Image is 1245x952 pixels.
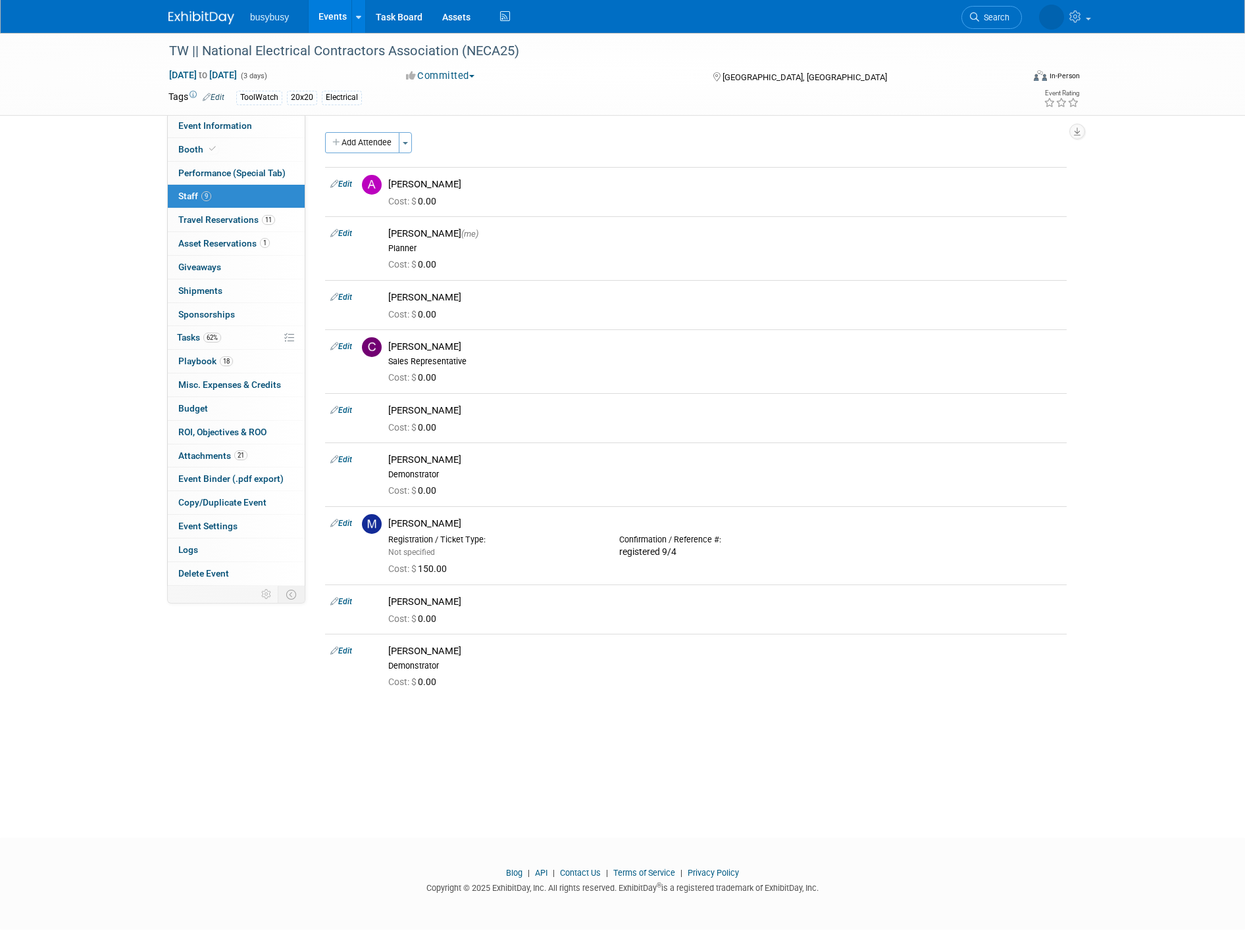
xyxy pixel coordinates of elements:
span: Shipments [178,285,222,296]
span: Not specified [388,548,435,557]
a: Contact Us [560,868,601,878]
td: Tags [168,90,224,105]
div: Sales Representative [388,356,1061,367]
a: Giveaways [168,256,305,279]
span: 0.00 [388,372,442,383]
span: Cost: $ [388,677,418,687]
span: Sponsorships [178,309,235,320]
span: 1 [260,238,270,248]
img: M.jpg [362,514,382,534]
a: Attachments21 [168,444,305,467]
span: ROI, Objectives & ROO [178,427,267,437]
a: Search [961,6,1022,29]
a: Staff9 [168,185,305,208]
div: [PERSON_NAME] [388,645,1061,657]
img: Format-Inperson.png [1034,70,1047,81]
div: [PERSON_NAME] [388,404,1061,417]
a: Sponsorships [168,303,305,326]
span: 0.00 [388,422,442,433]
a: Logs [168,538,305,561]
i: Booth reservation complete [209,145,216,153]
span: Cost: $ [388,563,418,574]
button: Committed [401,69,480,83]
img: ExhibitDay [168,11,234,24]
span: Event Information [178,120,252,131]
span: 0.00 [388,259,442,270]
a: Edit [330,293,352,302]
span: Attachments [178,450,247,461]
div: Event Rating [1044,90,1079,97]
img: C.jpg [362,337,382,357]
a: Edit [330,519,352,528]
span: Copy/Duplicate Event [178,497,267,508]
span: Delete Event [178,568,229,579]
div: [PERSON_NAME] [388,291,1061,304]
a: ROI, Objectives & ROO [168,421,305,444]
div: In-Person [1049,71,1080,81]
div: [PERSON_NAME] [388,517,1061,530]
div: Demonstrator [388,661,1061,671]
a: Event Binder (.pdf export) [168,467,305,490]
span: Misc. Expenses & Credits [178,379,281,390]
div: Confirmation / Reference #: [619,535,830,545]
span: Cost: $ [388,613,418,624]
span: | [677,868,686,878]
a: Privacy Policy [688,868,739,878]
span: busybusy [250,12,289,22]
span: 0.00 [388,677,442,687]
div: 20x20 [287,91,317,105]
span: to [197,70,209,80]
span: (me) [461,229,478,239]
span: Cost: $ [388,372,418,383]
a: Edit [330,179,352,189]
div: [PERSON_NAME] [388,341,1061,353]
span: Tasks [177,332,221,343]
button: Add Attendee [325,132,399,153]
div: TW || National Electrical Contractors Association (NECA25) [165,39,1002,63]
a: Edit [330,597,352,606]
span: (3 days) [240,72,267,80]
span: 0.00 [388,309,442,320]
span: Event Settings [178,521,238,531]
span: Cost: $ [388,309,418,320]
span: 11 [262,215,275,225]
img: Braden Gillespie [1039,5,1064,30]
span: 18 [220,356,233,366]
span: Giveaways [178,262,221,272]
a: Tasks62% [168,326,305,349]
div: [PERSON_NAME] [388,454,1061,466]
span: Cost: $ [388,422,418,433]
td: Personalize Event Tab Strip [255,586,278,603]
div: ToolWatch [236,91,282,105]
span: | [524,868,533,878]
div: [PERSON_NAME] [388,178,1061,191]
a: Edit [330,646,352,655]
a: Delete Event [168,562,305,585]
span: Playbook [178,356,233,366]
span: Budget [178,403,208,414]
td: Toggle Event Tabs [278,586,305,603]
span: 0.00 [388,613,442,624]
div: Registration / Ticket Type: [388,535,599,545]
a: Edit [330,406,352,415]
span: Logs [178,544,198,555]
span: Travel Reservations [178,214,275,225]
a: Budget [168,397,305,420]
span: Cost: $ [388,485,418,496]
span: Cost: $ [388,196,418,206]
a: Playbook18 [168,350,305,373]
span: Event Binder (.pdf export) [178,473,284,484]
a: Edit [330,455,352,464]
a: Event Settings [168,515,305,538]
span: 0.00 [388,196,442,206]
a: Shipments [168,279,305,302]
a: Travel Reservations11 [168,208,305,231]
span: Asset Reservations [178,238,270,249]
div: Event Format [944,68,1080,88]
a: Booth [168,138,305,161]
span: 9 [201,191,211,201]
span: [DATE] [DATE] [168,69,238,81]
div: Electrical [322,91,362,105]
span: Cost: $ [388,259,418,270]
span: Booth [178,144,218,155]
